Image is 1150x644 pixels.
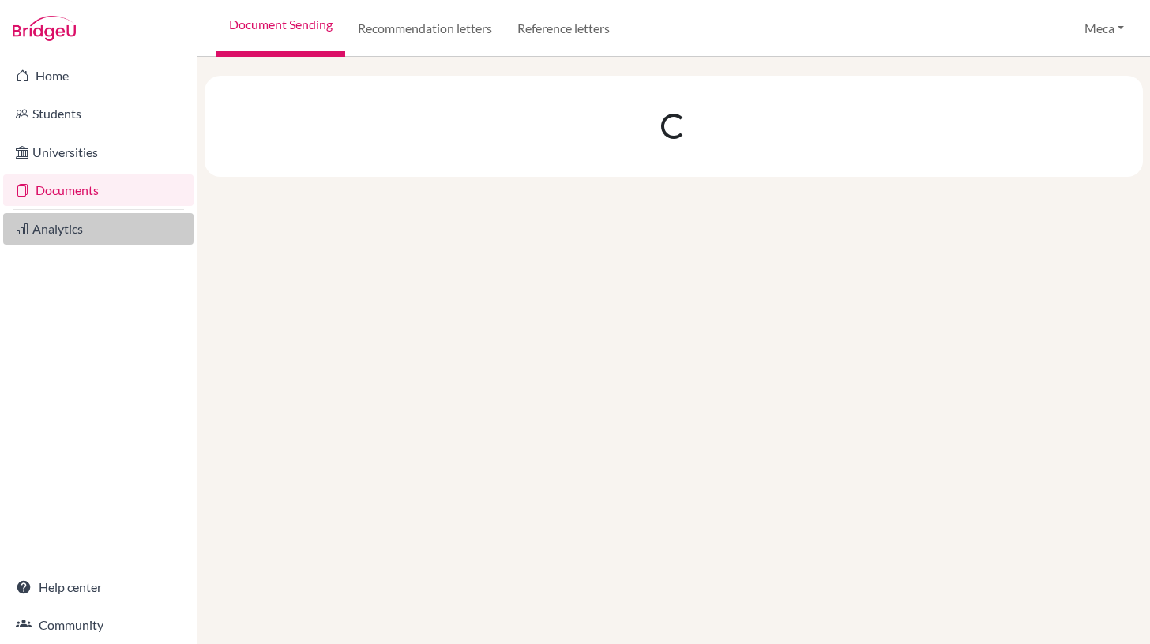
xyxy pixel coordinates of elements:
[3,137,194,168] a: Universities
[3,98,194,129] a: Students
[13,16,76,41] img: Bridge-U
[3,60,194,92] a: Home
[1077,13,1131,43] button: Meca
[3,609,194,641] a: Community
[3,174,194,206] a: Documents
[3,213,194,245] a: Analytics
[3,571,194,603] a: Help center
